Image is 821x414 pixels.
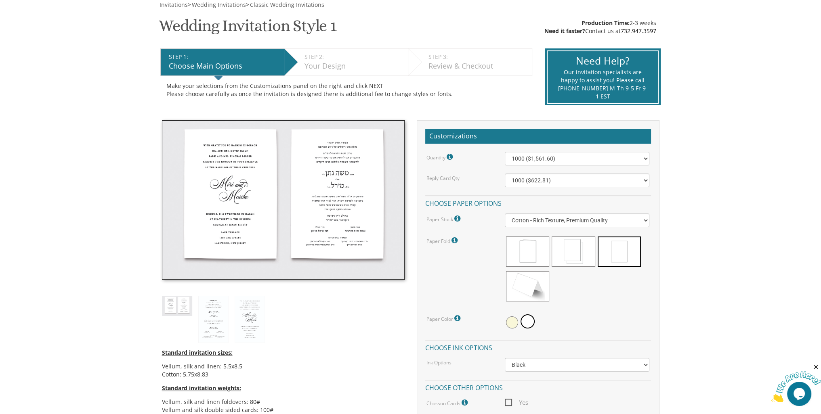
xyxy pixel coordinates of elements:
[169,53,280,61] div: STEP 1:
[771,364,821,402] iframe: chat widget
[426,152,455,162] label: Quantity
[162,296,192,316] img: style1_thumb2.jpg
[426,235,460,246] label: Paper Fold
[544,19,656,35] div: 2-3 weeks Contact us at
[192,1,246,8] span: Wedding Invitations
[162,398,405,406] li: Vellum, silk and linen foldovers: 80#
[304,61,404,71] div: Your Design
[162,362,405,370] li: Vellum, silk and linen: 5.5x8.5
[304,53,404,61] div: STEP 2:
[249,1,324,8] a: Classic Wedding Invitations
[582,19,630,27] span: Production Time:
[198,296,229,343] img: style1_heb.jpg
[250,1,324,8] span: Classic Wedding Invitations
[235,296,265,343] img: style1_eng.jpg
[191,1,246,8] a: Wedding Invitations
[162,384,241,392] span: Standard invitation weights:
[162,120,405,280] img: style1_thumb2.jpg
[246,1,324,8] span: >
[558,54,648,68] div: Need Help?
[426,313,462,324] label: Paper Color
[621,27,656,35] a: 732.947.3597
[162,349,233,356] span: Standard invitation sizes:
[428,61,528,71] div: Review & Checkout
[166,82,526,98] div: Make your selections from the Customizations panel on the right and click NEXT Please choose care...
[169,61,280,71] div: Choose Main Options
[425,380,651,394] h4: Choose other options
[188,1,246,8] span: >
[505,397,528,408] span: Yes
[428,53,528,61] div: STEP 3:
[558,68,648,100] div: Our invitation specialists are happy to assist you! Please call [PHONE_NUMBER] M-Th 9-5 Fr 9-1 EST
[426,213,462,224] label: Paper Stock
[425,195,651,209] h4: Choose paper options
[544,27,585,35] span: Need it faster?
[425,129,651,144] h2: Customizations
[426,175,460,182] label: Reply Card Qty
[425,340,651,354] h4: Choose ink options
[162,370,405,378] li: Cotton: 5.75x8.83
[162,406,405,414] li: Vellum and silk double sided cards: 100#
[159,1,188,8] a: Invitations
[159,17,336,41] h1: Wedding Invitation Style 1
[426,397,470,408] label: Chosson Cards
[426,359,451,366] label: Ink Options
